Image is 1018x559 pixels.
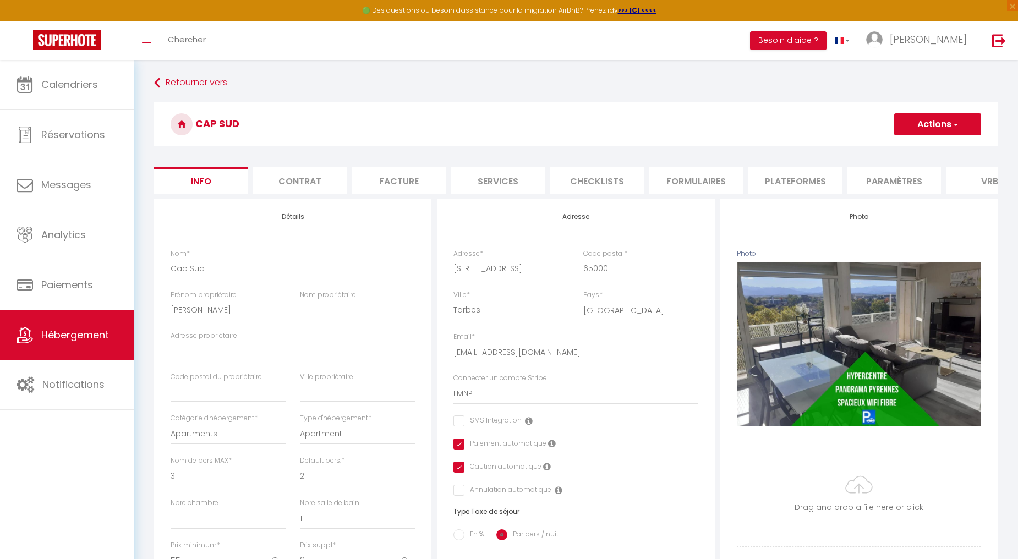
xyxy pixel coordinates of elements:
[890,32,967,46] span: [PERSON_NAME]
[866,31,883,48] img: ...
[748,167,842,194] li: Plateformes
[453,373,547,383] label: Connecter un compte Stripe
[300,290,356,300] label: Nom propriétaire
[453,508,698,516] h6: Type Taxe de séjour
[171,331,237,341] label: Adresse propriétaire
[453,249,483,259] label: Adresse
[41,178,91,191] span: Messages
[41,128,105,141] span: Réservations
[453,332,475,342] label: Email
[41,278,93,292] span: Paiements
[583,249,627,259] label: Code postal
[550,167,644,194] li: Checklists
[464,529,484,541] label: En %
[41,328,109,342] span: Hébergement
[992,34,1006,47] img: logout
[618,6,656,15] a: >>> ICI <<<<
[41,228,86,242] span: Analytics
[42,377,105,391] span: Notifications
[171,290,237,300] label: Prénom propriétaire
[41,78,98,91] span: Calendriers
[750,31,827,50] button: Besoin d'aide ?
[464,462,541,474] label: Caution automatique
[253,167,347,194] li: Contrat
[171,498,218,508] label: Nbre chambre
[171,456,232,466] label: Nom de pers MAX
[352,167,446,194] li: Facture
[737,249,756,259] label: Photo
[171,249,190,259] label: Nom
[649,167,743,194] li: Formulaires
[507,529,559,541] label: Par pers / nuit
[168,34,206,45] span: Chercher
[858,21,981,60] a: ... [PERSON_NAME]
[300,540,336,551] label: Prix suppl
[171,372,262,382] label: Code postal du propriétaire
[154,73,998,93] a: Retourner vers
[171,540,220,551] label: Prix minimum
[451,167,545,194] li: Services
[300,372,353,382] label: Ville propriétaire
[453,213,698,221] h4: Adresse
[300,413,371,424] label: Type d'hébergement
[154,167,248,194] li: Info
[171,213,415,221] h4: Détails
[464,439,546,451] label: Paiement automatique
[33,30,101,50] img: Super Booking
[300,456,344,466] label: Default pers.
[453,290,470,300] label: Ville
[160,21,214,60] a: Chercher
[737,213,981,221] h4: Photo
[154,102,998,146] h3: Cap Sud
[171,413,258,424] label: Catégorie d'hébergement
[894,113,981,135] button: Actions
[847,167,941,194] li: Paramètres
[300,498,359,508] label: Nbre salle de bain
[583,290,603,300] label: Pays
